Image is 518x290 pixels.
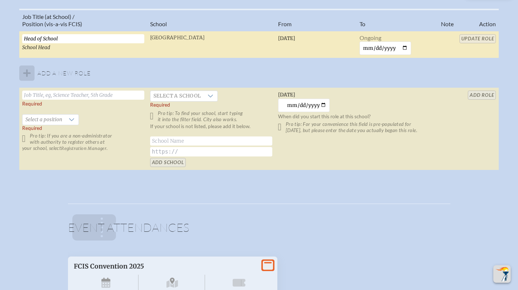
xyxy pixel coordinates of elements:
p: When did you start this role at this school? [278,114,435,120]
span: Select a position [23,115,65,125]
label: Required [150,102,170,108]
button: Scroll Top [493,265,511,283]
span: Select a school [150,91,204,101]
th: School [147,9,275,31]
th: To [357,9,438,31]
span: Ongoing [360,34,381,41]
p: Pro tip: For your convenience this field is pre-populated for [DATE], but please enter the date y... [278,121,435,134]
label: Required [22,101,42,107]
p: Pro tip: To find your school, start typing it into the filter field. City also works. [150,110,272,123]
span: [DATE] [278,92,295,98]
th: From [275,9,357,31]
input: Eg, Science Teacher, 5th Grade [22,34,144,43]
th: Job Title (at School) / Position (vis-a-vis FCIS) [19,9,147,31]
span: Registration Manager [61,146,107,151]
th: Action [457,9,499,31]
img: To the top [495,267,509,281]
p: Pro tip: If you are a non-administrator with authority to register others at your school, select . [22,133,144,151]
input: School Name [150,136,272,146]
input: Job Title, eg, Science Teacher, 5th Grade [22,91,144,100]
label: If your school is not listed, please add it below. [150,123,250,136]
span: School Head [22,44,50,51]
span: Required [22,125,42,131]
h1: Event Attendances [68,222,450,239]
span: FCIS Convention 2025 [74,262,144,270]
span: [DATE] [278,35,295,41]
span: [GEOGRAPHIC_DATA] [150,35,205,41]
th: Note [438,9,457,31]
input: https:// [150,147,272,156]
